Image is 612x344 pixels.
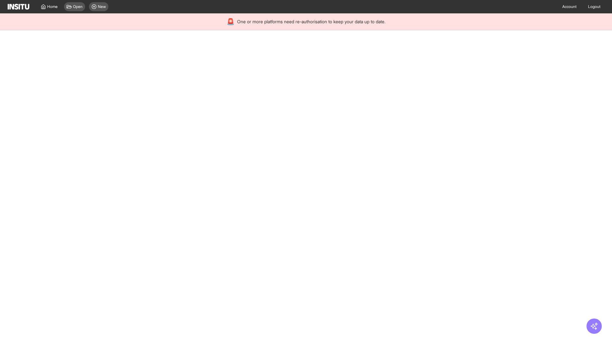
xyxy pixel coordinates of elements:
[73,4,83,9] span: Open
[98,4,106,9] span: New
[227,17,235,26] div: 🚨
[8,4,29,10] img: Logo
[237,18,385,25] span: One or more platforms need re-authorisation to keep your data up to date.
[47,4,58,9] span: Home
